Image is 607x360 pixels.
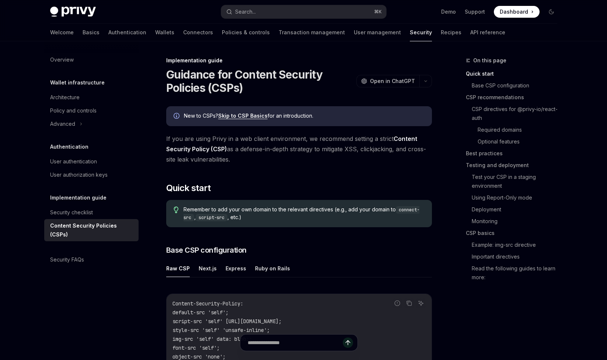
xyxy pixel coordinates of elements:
[50,93,80,102] div: Architecture
[184,206,424,221] span: Remember to add your own domain to the relevant directives (e.g., add your domain to , , etc.)
[50,193,107,202] h5: Implementation guide
[50,106,97,115] div: Policy and controls
[184,206,419,221] code: connect-src
[441,24,461,41] a: Recipes
[172,327,270,333] span: style-src 'self' 'unsafe-inline';
[472,251,563,263] a: Important directives
[166,182,210,194] span: Quick start
[393,298,402,308] button: Report incorrect code
[166,57,432,64] div: Implementation guide
[108,24,146,41] a: Authentication
[172,300,243,307] span: Content-Security-Policy:
[226,260,246,277] button: Express
[404,298,414,308] button: Copy the contents from the code block
[44,206,139,219] a: Security checklist
[166,245,247,255] span: Base CSP configuration
[50,142,88,151] h5: Authentication
[166,68,353,94] h1: Guidance for Content Security Policies (CSPs)
[478,136,563,148] a: Optional features
[472,215,563,227] a: Monitoring
[50,55,74,64] div: Overview
[410,24,432,41] a: Security
[472,263,563,283] a: Read the following guides to learn more:
[221,5,386,18] button: Search...⌘K
[416,298,426,308] button: Ask AI
[44,53,139,66] a: Overview
[279,24,345,41] a: Transaction management
[466,68,563,80] a: Quick start
[472,80,563,91] a: Base CSP configuration
[370,77,415,85] span: Open in ChatGPT
[50,24,74,41] a: Welcome
[44,91,139,104] a: Architecture
[218,112,268,119] a: Skip to CSP Basics
[83,24,100,41] a: Basics
[343,337,353,348] button: Send message
[473,56,506,65] span: On this page
[50,157,97,166] div: User authentication
[472,204,563,215] a: Deployment
[166,134,432,165] span: If you are using Privy in a web client environment, we recommend setting a strict as a defense-in...
[356,75,419,87] button: Open in ChatGPT
[466,227,563,239] a: CSP basics
[50,78,105,87] h5: Wallet infrastructure
[255,260,290,277] button: Ruby on Rails
[199,260,217,277] button: Next.js
[50,7,96,17] img: dark logo
[472,192,563,204] a: Using Report-Only mode
[50,120,75,128] div: Advanced
[155,24,174,41] a: Wallets
[196,214,227,221] code: script-src
[472,239,563,251] a: Example: img-src directive
[172,318,282,325] span: script-src 'self' [URL][DOMAIN_NAME];
[166,260,190,277] button: Raw CSP
[183,24,213,41] a: Connectors
[470,24,505,41] a: API reference
[222,24,270,41] a: Policies & controls
[44,168,139,181] a: User authorization keys
[472,103,563,124] a: CSP directives for @privy-io/react-auth
[50,208,93,217] div: Security checklist
[466,159,563,171] a: Testing and deployment
[465,8,485,15] a: Support
[500,8,528,15] span: Dashboard
[50,255,84,264] div: Security FAQs
[374,9,382,15] span: ⌘ K
[441,8,456,15] a: Demo
[174,207,179,213] svg: Tip
[50,221,134,239] div: Content Security Policies (CSPs)
[172,309,229,316] span: default-src 'self';
[50,170,108,179] div: User authorization keys
[44,155,139,168] a: User authentication
[466,91,563,103] a: CSP recommendations
[466,148,563,159] a: Best practices
[235,7,256,16] div: Search...
[354,24,401,41] a: User management
[44,104,139,117] a: Policy and controls
[494,6,540,18] a: Dashboard
[174,113,181,120] svg: Info
[478,124,563,136] a: Required domains
[44,219,139,241] a: Content Security Policies (CSPs)
[44,253,139,266] a: Security FAQs
[184,112,425,120] div: New to CSPs? for an introduction.
[472,171,563,192] a: Test your CSP in a staging environment
[545,6,557,18] button: Toggle dark mode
